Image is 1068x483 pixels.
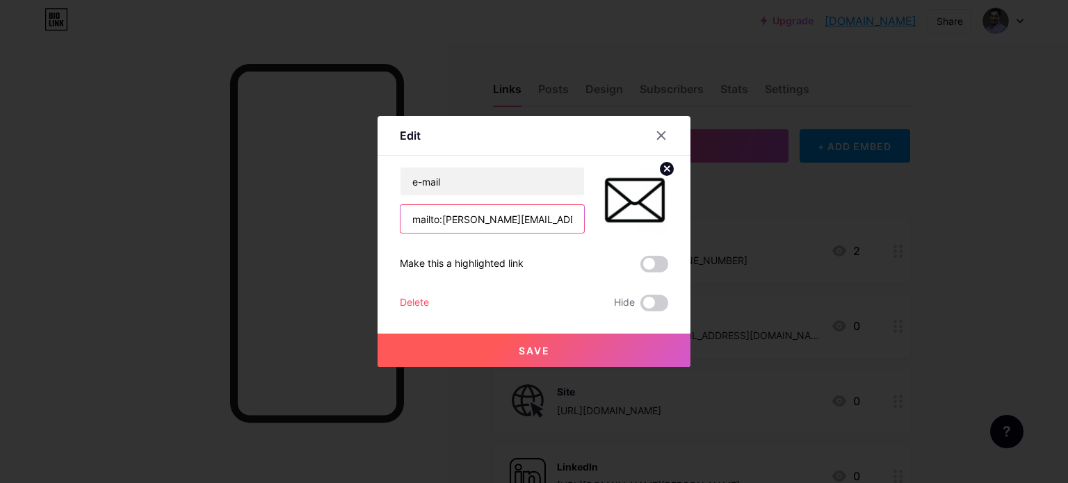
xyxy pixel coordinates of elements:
[400,205,584,233] input: URL
[519,345,550,357] span: Save
[400,127,421,144] div: Edit
[400,295,429,311] div: Delete
[378,334,690,367] button: Save
[400,256,524,272] div: Make this a highlighted link
[601,167,668,234] img: link_thumbnail
[400,167,584,195] input: Title
[614,295,635,311] span: Hide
